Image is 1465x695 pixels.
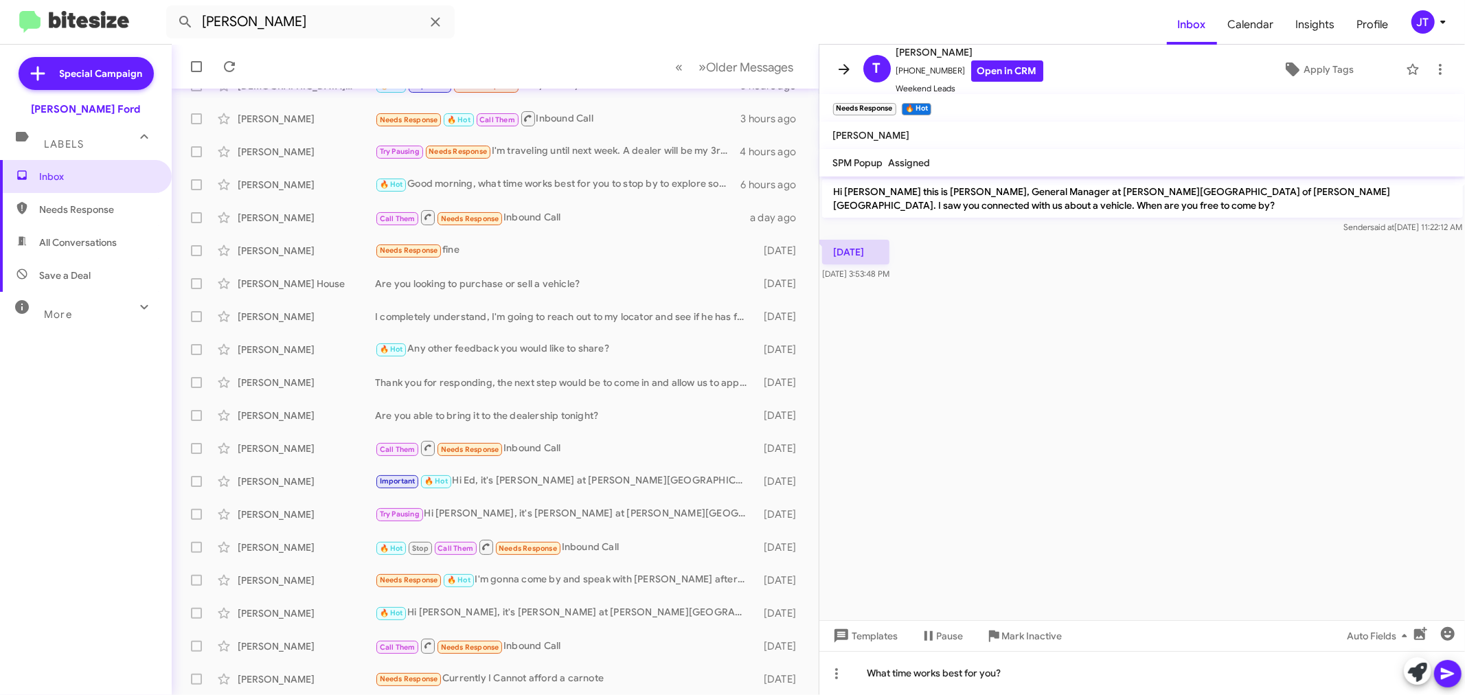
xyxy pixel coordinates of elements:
div: Inbound Call [375,440,753,457]
button: Next [691,53,802,81]
span: 🔥 Hot [380,544,403,553]
p: [DATE] [822,240,889,264]
span: Weekend Leads [896,82,1043,95]
span: Templates [830,624,898,648]
span: 🔥 Hot [424,477,448,486]
span: Special Campaign [60,67,143,80]
div: a day ago [750,211,808,225]
input: Search [166,5,455,38]
div: I'm traveling until next week. A dealer will be my 3rd choice. I'm going to try and sell on my ow... [375,144,740,159]
span: Needs Response [380,246,438,255]
button: Templates [819,624,909,648]
div: Are you able to bring it to the dealership tonight? [375,409,753,422]
span: [DATE] 3:53:48 PM [822,269,889,279]
div: [PERSON_NAME] [238,442,375,455]
span: [PHONE_NUMBER] [896,60,1043,82]
span: Inbox [39,170,156,183]
span: Sender [DATE] 11:22:12 AM [1343,222,1462,232]
span: 🔥 Hot [447,115,470,124]
div: [DATE] [753,573,808,587]
div: Currently I Cannot afford a carnote [375,671,753,687]
div: [PERSON_NAME] House [238,277,375,290]
div: [DATE] [753,475,808,488]
span: Needs Response [380,674,438,683]
div: [DATE] [753,277,808,290]
div: Hi Ed, it's [PERSON_NAME] at [PERSON_NAME][GEOGRAPHIC_DATA] of [PERSON_NAME][GEOGRAPHIC_DATA]. Ju... [375,473,753,489]
span: Needs Response [441,445,499,454]
div: [DATE] [753,606,808,620]
div: 4 hours ago [740,145,807,159]
span: Call Them [438,544,473,553]
small: 🔥 Hot [902,103,931,115]
div: [DATE] [753,376,808,389]
a: Open in CRM [971,60,1043,82]
div: [PERSON_NAME] [238,639,375,653]
span: Call Them [380,445,416,454]
div: [PERSON_NAME] [238,112,375,126]
span: More [44,308,72,321]
button: Pause [909,624,975,648]
div: [DATE] [753,508,808,521]
span: 🔥 Hot [380,345,403,354]
div: I'm gonna come by and speak with [PERSON_NAME] after two after two [375,572,753,588]
span: Assigned [889,157,931,169]
div: Any other feedback you would like to share? [375,341,753,357]
div: [PERSON_NAME] [238,376,375,389]
div: Good morning, what time works best for you to stop by to explore some options? [375,176,740,192]
div: [PERSON_NAME] [238,343,375,356]
span: All Conversations [39,236,117,249]
div: [DATE] [753,343,808,356]
span: Call Them [380,214,416,223]
span: 🔥 Hot [447,576,470,584]
div: [PERSON_NAME] [238,606,375,620]
span: Pause [937,624,964,648]
span: Stop [412,544,429,553]
div: fine [375,242,753,258]
div: [PERSON_NAME] [238,475,375,488]
div: [DATE] [753,409,808,422]
span: Needs Response [441,214,499,223]
div: [PERSON_NAME] [238,409,375,422]
div: [PERSON_NAME] [238,508,375,521]
span: Labels [44,138,84,150]
span: 🔥 Hot [380,180,403,189]
span: Call Them [380,643,416,652]
span: Needs Response [441,643,499,652]
span: Needs Response [429,147,487,156]
span: Needs Response [39,203,156,216]
span: Try Pausing [380,147,420,156]
div: [DATE] [753,310,808,323]
button: Auto Fields [1336,624,1424,648]
div: Inbound Call [375,538,753,556]
span: [PERSON_NAME] [896,44,1043,60]
span: SPM Popup [833,157,883,169]
div: I completely understand, I'm going to reach out to my locator and see if he has found anything. [375,310,753,323]
div: [DATE] [753,639,808,653]
span: Inbox [1167,5,1217,45]
div: 6 hours ago [740,178,807,192]
span: Save a Deal [39,269,91,282]
div: [PERSON_NAME] [238,211,375,225]
div: [PERSON_NAME] Ford [32,102,141,116]
span: Insights [1285,5,1346,45]
a: Calendar [1217,5,1285,45]
div: [PERSON_NAME] [238,540,375,554]
span: Needs Response [380,576,438,584]
div: Thank you for responding, the next step would be to come in and allow us to appraise your vehicle... [375,376,753,389]
span: Apply Tags [1304,57,1354,82]
span: Needs Response [380,115,438,124]
button: Apply Tags [1236,57,1399,82]
div: JT [1411,10,1435,34]
a: Profile [1346,5,1400,45]
span: Auto Fields [1347,624,1413,648]
span: Older Messages [707,60,794,75]
div: Inbound Call [375,209,750,226]
div: [PERSON_NAME] [238,178,375,192]
span: said at [1370,222,1394,232]
div: Are you looking to purchase or sell a vehicle? [375,277,753,290]
div: [PERSON_NAME] [238,672,375,686]
span: Mark Inactive [1002,624,1063,648]
div: [PERSON_NAME] [238,145,375,159]
div: [PERSON_NAME] [238,573,375,587]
